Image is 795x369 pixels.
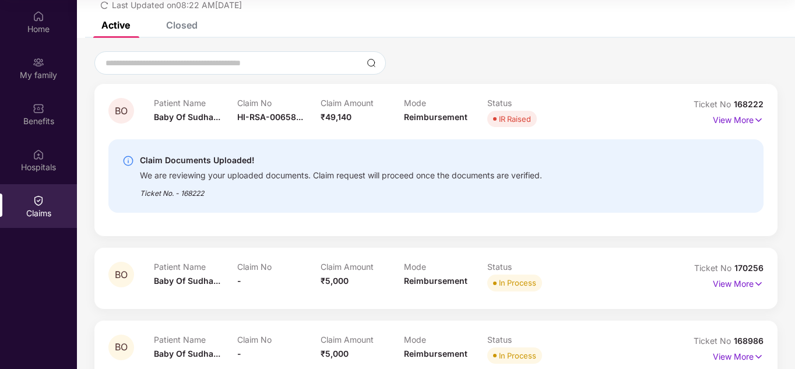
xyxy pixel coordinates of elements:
div: In Process [499,277,536,289]
div: Closed [166,19,198,31]
img: svg+xml;base64,PHN2ZyBpZD0iSG9zcGl0YWxzIiB4bWxucz0iaHR0cDovL3d3dy53My5vcmcvMjAwMC9zdmciIHdpZHRoPS... [33,149,44,160]
span: Ticket No [694,263,734,273]
p: Claim Amount [321,262,404,272]
span: HI-RSA-00658... [237,112,303,122]
p: View More [713,275,764,290]
p: Status [487,335,571,345]
p: Patient Name [154,335,237,345]
span: Ticket No [694,99,734,109]
span: Ticket No [694,336,734,346]
span: - [237,349,241,359]
img: svg+xml;base64,PHN2ZyB4bWxucz0iaHR0cDovL3d3dy53My5vcmcvMjAwMC9zdmciIHdpZHRoPSIxNyIgaGVpZ2h0PSIxNy... [754,277,764,290]
div: Ticket No. - 168222 [140,181,542,199]
p: Status [487,262,571,272]
span: ₹5,000 [321,276,349,286]
div: Active [101,19,130,31]
span: Baby Of Sudha... [154,112,220,122]
p: Status [487,98,571,108]
span: Baby Of Sudha... [154,276,220,286]
img: svg+xml;base64,PHN2ZyB4bWxucz0iaHR0cDovL3d3dy53My5vcmcvMjAwMC9zdmciIHdpZHRoPSIxNyIgaGVpZ2h0PSIxNy... [754,114,764,126]
img: svg+xml;base64,PHN2ZyBpZD0iQ2xhaW0iIHhtbG5zPSJodHRwOi8vd3d3LnczLm9yZy8yMDAwL3N2ZyIgd2lkdGg9IjIwIi... [33,195,44,206]
p: Claim No [237,335,321,345]
div: Claim Documents Uploaded! [140,153,542,167]
p: Patient Name [154,98,237,108]
p: View More [713,347,764,363]
span: 168986 [734,336,764,346]
div: IR Raised [499,113,531,125]
span: Reimbursement [404,276,467,286]
p: View More [713,111,764,126]
img: svg+xml;base64,PHN2ZyBpZD0iU2VhcmNoLTMyeDMyIiB4bWxucz0iaHR0cDovL3d3dy53My5vcmcvMjAwMC9zdmciIHdpZH... [367,58,376,68]
p: Claim Amount [321,335,404,345]
p: Claim Amount [321,98,404,108]
div: We are reviewing your uploaded documents. Claim request will proceed once the documents are verif... [140,167,542,181]
span: BO [115,106,128,116]
span: 170256 [734,263,764,273]
p: Claim No [237,98,321,108]
span: - [237,276,241,286]
span: 168222 [734,99,764,109]
p: Mode [404,262,487,272]
span: ₹49,140 [321,112,351,122]
span: Reimbursement [404,112,467,122]
p: Claim No [237,262,321,272]
span: Reimbursement [404,349,467,359]
p: Mode [404,335,487,345]
img: svg+xml;base64,PHN2ZyBpZD0iQmVuZWZpdHMiIHhtbG5zPSJodHRwOi8vd3d3LnczLm9yZy8yMDAwL3N2ZyIgd2lkdGg9Ij... [33,103,44,114]
span: ₹5,000 [321,349,349,359]
span: BO [115,342,128,352]
img: svg+xml;base64,PHN2ZyB3aWR0aD0iMjAiIGhlaWdodD0iMjAiIHZpZXdCb3g9IjAgMCAyMCAyMCIgZmlsbD0ibm9uZSIgeG... [33,57,44,68]
p: Patient Name [154,262,237,272]
div: In Process [499,350,536,361]
img: svg+xml;base64,PHN2ZyBpZD0iSG9tZSIgeG1sbnM9Imh0dHA6Ly93d3cudzMub3JnLzIwMDAvc3ZnIiB3aWR0aD0iMjAiIG... [33,10,44,22]
img: svg+xml;base64,PHN2ZyBpZD0iSW5mby0yMHgyMCIgeG1sbnM9Imh0dHA6Ly93d3cudzMub3JnLzIwMDAvc3ZnIiB3aWR0aD... [122,155,134,167]
span: Baby Of Sudha... [154,349,220,359]
span: BO [115,270,128,280]
p: Mode [404,98,487,108]
img: svg+xml;base64,PHN2ZyB4bWxucz0iaHR0cDovL3d3dy53My5vcmcvMjAwMC9zdmciIHdpZHRoPSIxNyIgaGVpZ2h0PSIxNy... [754,350,764,363]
